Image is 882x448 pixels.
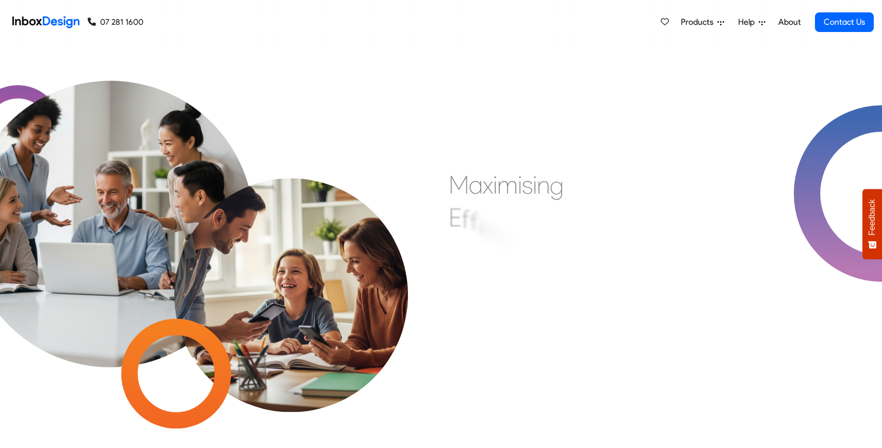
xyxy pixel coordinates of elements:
[677,12,728,33] a: Products
[462,203,470,234] div: f
[483,169,493,200] div: x
[469,169,483,200] div: a
[522,169,533,200] div: s
[482,213,495,244] div: c
[815,12,874,32] a: Contact Us
[868,199,877,235] span: Feedback
[533,169,537,200] div: i
[738,16,759,28] span: Help
[497,169,518,200] div: m
[775,12,804,33] a: About
[537,169,550,200] div: n
[470,206,478,237] div: f
[449,169,469,200] div: M
[493,169,497,200] div: i
[734,12,770,33] a: Help
[681,16,717,28] span: Products
[550,170,564,201] div: g
[862,189,882,259] button: Feedback - Show survey
[449,169,699,324] div: Maximising Efficient & Engagement, Connecting Schools, Families, and Students.
[499,221,512,252] div: e
[88,16,143,28] a: 07 281 1600
[495,217,499,248] div: i
[145,120,437,412] img: parents_with_child.png
[512,227,525,258] div: n
[518,169,522,200] div: i
[449,202,462,233] div: E
[478,209,482,240] div: i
